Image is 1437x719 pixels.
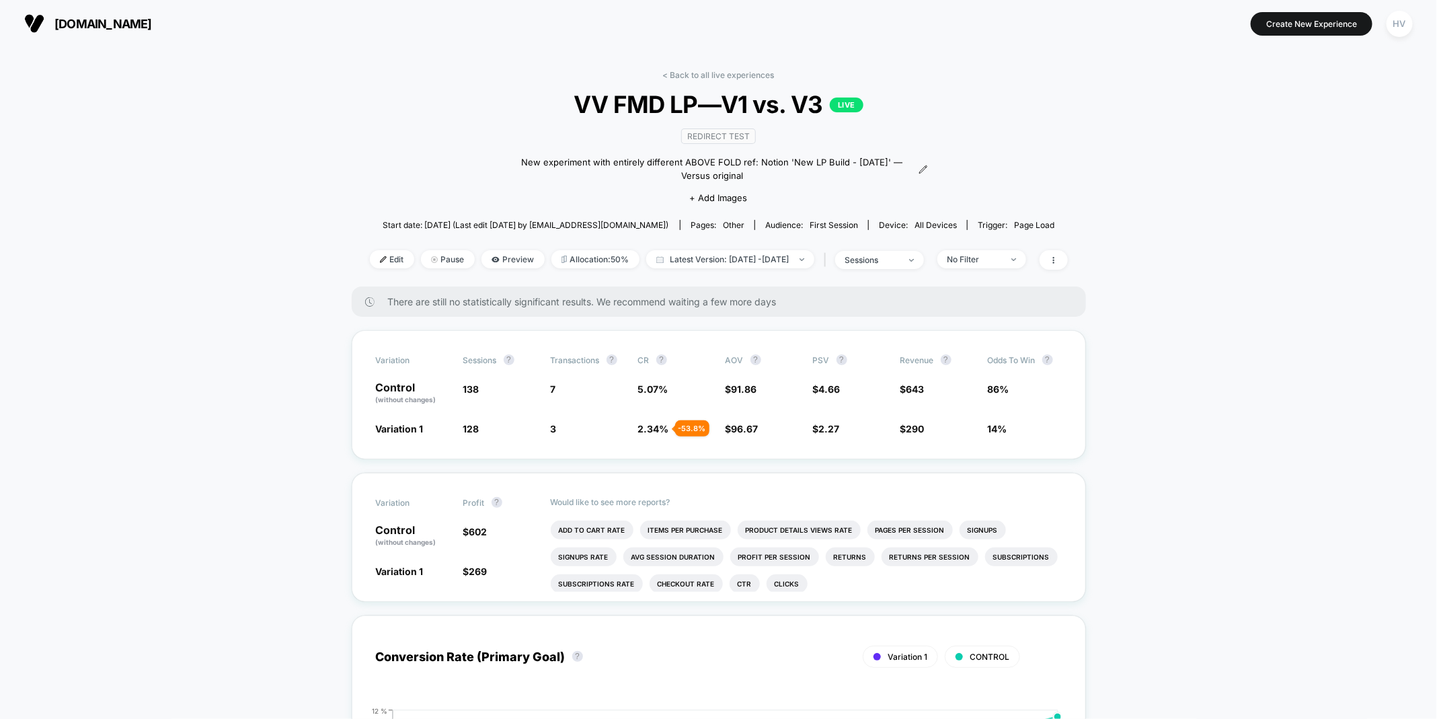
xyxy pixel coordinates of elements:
span: Pause [421,250,475,268]
span: Variation [376,354,450,365]
p: Control [376,525,450,547]
span: Sessions [463,355,497,365]
img: end [909,259,914,262]
li: Profit Per Session [730,547,819,566]
li: Subscriptions Rate [551,574,643,593]
span: VV FMD LP—V1 vs. V3 [404,90,1032,118]
img: end [800,258,804,261]
span: 2.27 [819,423,840,434]
span: other [723,220,744,230]
span: 5.07 % [638,383,668,395]
span: Variation 1 [376,566,424,577]
span: Revenue [900,355,934,365]
span: Start date: [DATE] (Last edit [DATE] by [EMAIL_ADDRESS][DOMAIN_NAME]) [383,220,668,230]
span: Profit [463,498,485,508]
span: (without changes) [376,538,436,546]
span: 269 [469,566,488,577]
span: CONTROL [970,652,1009,662]
span: Variation 1 [888,652,927,662]
li: Signups [960,521,1006,539]
button: ? [607,354,617,365]
span: 86% [988,383,1009,395]
span: $ [463,566,488,577]
span: Allocation: 50% [551,250,639,268]
span: Transactions [551,355,600,365]
span: New experiment with entirely different ABOVE FOLD ref: Notion 'New LP Build - [DATE]' — Versus or... [509,156,915,182]
span: $ [900,423,925,434]
p: Control [376,382,450,405]
button: ? [572,651,583,662]
span: 7 [551,383,556,395]
span: [DOMAIN_NAME] [54,17,152,31]
span: Device: [868,220,967,230]
span: 128 [463,423,479,434]
li: Add To Cart Rate [551,521,633,539]
div: - 53.8 % [675,420,709,437]
button: HV [1383,10,1417,38]
button: ? [492,497,502,508]
li: Items Per Purchase [640,521,731,539]
li: Clicks [767,574,808,593]
button: [DOMAIN_NAME] [20,13,156,34]
p: Would like to see more reports? [551,497,1062,507]
span: 3 [551,423,557,434]
div: Audience: [765,220,858,230]
li: Product Details Views Rate [738,521,861,539]
a: < Back to all live experiences [663,70,775,80]
button: ? [837,354,847,365]
img: Visually logo [24,13,44,34]
span: $ [813,383,841,395]
li: Ctr [730,574,760,593]
span: $ [726,423,759,434]
span: $ [813,423,840,434]
li: Checkout Rate [650,574,723,593]
button: ? [656,354,667,365]
span: PSV [813,355,830,365]
tspan: 12 % [372,707,387,715]
button: ? [750,354,761,365]
span: Odds to Win [988,354,1062,365]
span: + Add Images [689,192,747,203]
div: HV [1387,11,1413,37]
span: First Session [810,220,858,230]
span: (without changes) [376,395,436,404]
p: LIVE [830,98,863,112]
span: There are still no statistically significant results. We recommend waiting a few more days [388,296,1059,307]
span: Variation [376,497,450,508]
button: ? [941,354,951,365]
img: rebalance [561,256,567,263]
span: Latest Version: [DATE] - [DATE] [646,250,814,268]
span: | [821,250,835,270]
li: Avg Session Duration [623,547,724,566]
span: $ [463,526,488,537]
span: AOV [726,355,744,365]
div: Trigger: [978,220,1054,230]
span: 14% [988,423,1007,434]
img: edit [380,256,387,263]
div: No Filter [947,254,1001,264]
span: 4.66 [819,383,841,395]
span: CR [638,355,650,365]
span: 138 [463,383,479,395]
span: 2.34 % [638,423,669,434]
span: 91.86 [732,383,757,395]
img: end [431,256,438,263]
li: Returns Per Session [882,547,978,566]
span: 643 [906,383,925,395]
span: Redirect Test [681,128,756,144]
span: Variation 1 [376,423,424,434]
li: Signups Rate [551,547,617,566]
span: Page Load [1014,220,1054,230]
li: Pages Per Session [867,521,953,539]
button: ? [504,354,514,365]
div: sessions [845,255,899,265]
span: 96.67 [732,423,759,434]
span: all devices [915,220,957,230]
span: $ [726,383,757,395]
button: ? [1042,354,1053,365]
span: $ [900,383,925,395]
div: Pages: [691,220,744,230]
span: 602 [469,526,488,537]
span: 290 [906,423,925,434]
img: end [1011,258,1016,261]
